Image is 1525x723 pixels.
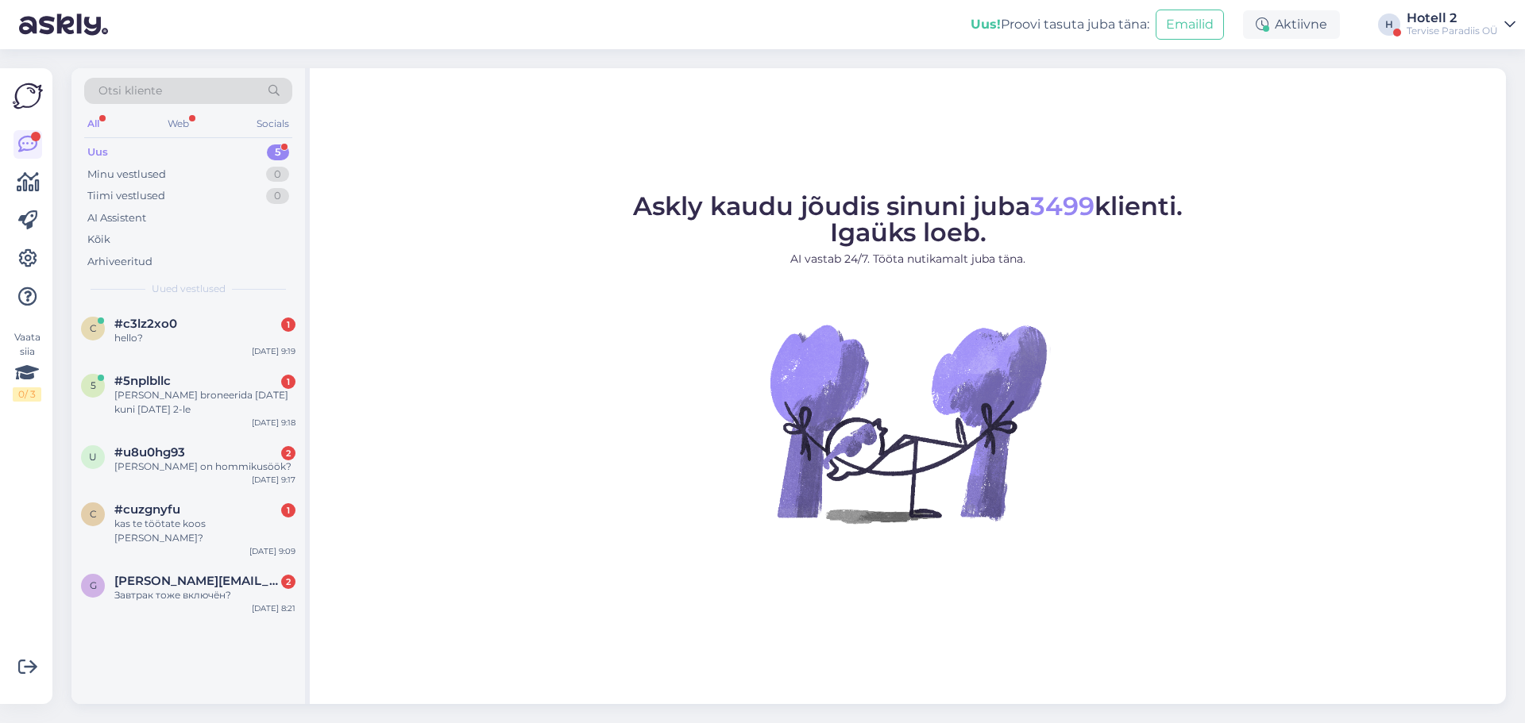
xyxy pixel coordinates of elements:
[114,502,180,517] span: #cuzgnyfu
[249,545,295,557] div: [DATE] 9:09
[252,474,295,486] div: [DATE] 9:17
[87,232,110,248] div: Kõik
[281,503,295,517] div: 1
[252,602,295,614] div: [DATE] 8:21
[13,330,41,402] div: Vaata siia
[114,374,171,388] span: #5nplbllc
[252,417,295,429] div: [DATE] 9:18
[633,190,1183,248] span: Askly kaudu jõudis sinuni juba klienti. Igaüks loeb.
[267,144,289,160] div: 5
[266,188,289,204] div: 0
[281,446,295,460] div: 2
[1407,25,1498,37] div: Tervise Paradiis OÜ
[114,588,295,602] div: Завтрак тоже включён?
[114,517,295,545] div: kas te töötate koos [PERSON_NAME]?
[971,17,1001,32] b: Uus!
[114,388,295,417] div: [PERSON_NAME] broneerida [DATE] kuni [DATE] 2-le
[13,387,41,402] div: 0 / 3
[114,445,185,460] span: #u8u0hg93
[1030,190,1095,221] span: 3499
[114,460,295,474] div: [PERSON_NAME] on hommikusöök?
[281,317,295,332] div: 1
[1156,10,1224,40] button: Emailid
[87,144,108,160] div: Uus
[114,317,177,331] span: #c3lz2xo0
[266,167,289,183] div: 0
[13,81,43,111] img: Askly Logo
[281,575,295,589] div: 2
[253,113,292,134] div: Socials
[252,345,295,357] div: [DATE] 9:19
[91,379,96,391] span: 5
[84,113,102,134] div: All
[114,331,295,345] div: hello?
[87,167,166,183] div: Minu vestlused
[90,508,97,520] span: c
[87,188,165,204] div: Tiimi vestlused
[90,579,97,591] span: g
[87,210,146,226] div: AI Assistent
[1407,12,1498,25] div: Hotell 2
[152,282,226,296] span: Uued vestlused
[98,83,162,99] span: Otsi kliente
[87,254,152,270] div: Arhiveeritud
[633,251,1183,267] p: AI vastab 24/7. Tööta nutikamalt juba täna.
[281,375,295,389] div: 1
[89,451,97,463] span: u
[164,113,192,134] div: Web
[114,574,280,588] span: galina.shlehta@gmail.com
[1378,13,1400,36] div: H
[971,15,1149,34] div: Proovi tasuta juba täna:
[90,322,97,334] span: c
[765,280,1051,566] img: No Chat active
[1407,12,1515,37] a: Hotell 2Tervise Paradiis OÜ
[1243,10,1340,39] div: Aktiivne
